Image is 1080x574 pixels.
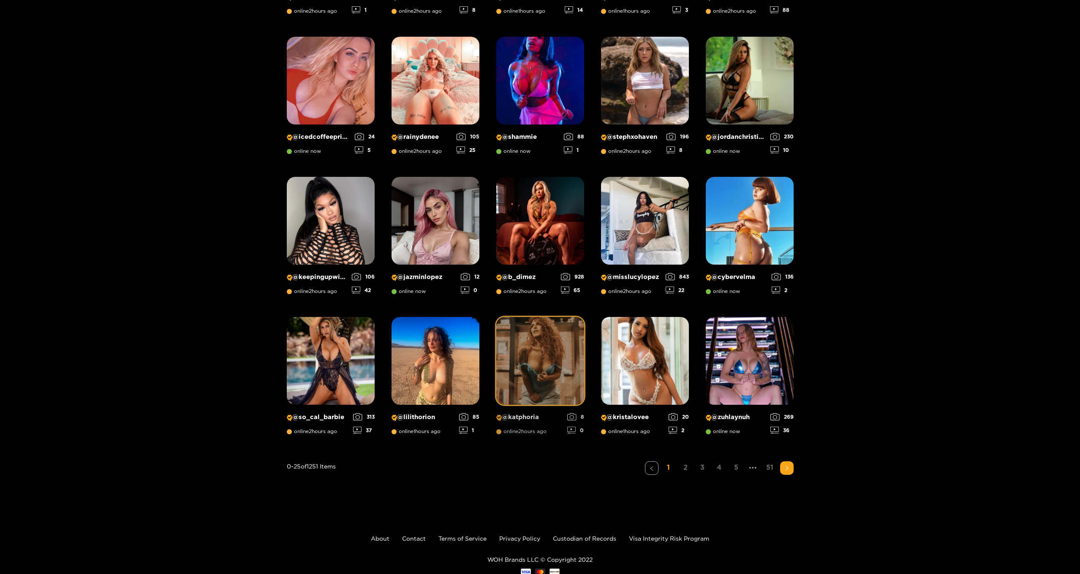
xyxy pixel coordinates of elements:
[696,461,709,474] a: 3
[706,317,794,440] a: Creator Profile Image: zuhlaynuh@zuhlaynuhonline now26936
[706,148,740,154] span: online now
[666,287,689,294] div: 22
[392,37,479,160] a: Creator Profile Image: rainydenee@rainydeneeonline2hours ago10525
[496,177,584,265] img: Creator Profile Image: b_dimez
[601,133,662,141] p: @ stephxohaven
[392,413,455,421] p: @ lilithorion
[392,8,442,14] span: online 2 hours ago
[601,177,689,265] img: Creator Profile Image: misslucylopez
[679,461,692,474] a: 2
[438,535,487,542] a: Terms of Service
[461,287,479,294] div: 0
[287,317,375,440] a: Creator Profile Image: so_cal_barbie@so_cal_barbieonline2hours ago31337
[287,177,375,300] a: Creator Profile Image: keepingupwithmo@keepingupwithmoonline2hours ago10642
[496,37,584,160] a: Creator Profile Image: shammie@shammieonline now881
[287,428,337,434] span: online 2 hours ago
[706,273,767,281] p: @ cybervelma
[645,461,658,475] button: left
[706,133,766,141] p: @ jordanchristine_15
[669,413,689,420] div: 20
[567,427,584,434] div: 0
[713,461,726,474] a: 4
[496,133,560,141] p: @ shammie
[770,6,794,14] div: 88
[496,317,584,440] a: Creator Profile Image: katphoria@katphoriaonline2hours ago80
[499,535,540,542] a: Privacy Policy
[784,466,789,471] span: right
[352,287,375,294] div: 42
[601,177,689,300] a: Creator Profile Image: misslucylopez@misslucylopezonline2hours ago84322
[459,427,479,434] div: 1
[567,413,584,420] div: 8
[561,273,584,280] div: 928
[496,8,545,14] span: online 1 hours ago
[729,461,743,474] a: 5
[457,146,479,154] div: 25
[496,428,547,434] span: online 2 hours ago
[392,288,426,294] span: online now
[355,146,375,154] div: 5
[392,317,479,440] a: Creator Profile Image: lilithorion@lilithoriononline1hours ago851
[629,535,709,542] a: Visa Integrity Risk Program
[706,177,794,300] a: Creator Profile Image: cybervelma@cybervelmaonline now1362
[666,273,689,280] div: 843
[645,461,658,475] li: Previous Page
[371,535,389,542] a: About
[564,133,584,140] div: 88
[601,428,650,434] span: online 1 hours ago
[770,413,794,420] div: 269
[565,6,584,14] div: 14
[561,287,584,294] div: 65
[287,133,351,141] p: @ icedcoffeeprincess
[672,6,689,14] div: 3
[496,413,563,421] p: @ katphoria
[392,177,479,265] img: Creator Profile Image: jazminlopez
[392,317,479,405] img: Creator Profile Image: lilithorion
[496,37,584,125] img: Creator Profile Image: shammie
[763,461,777,474] a: 51
[601,37,689,160] a: Creator Profile Image: stephxohaven@stephxohavenonline2hours ago1968
[770,427,794,434] div: 36
[392,273,457,281] p: @ jazminlopez
[713,461,726,475] li: 4
[601,8,650,14] span: online 1 hours ago
[649,466,654,471] span: left
[287,177,375,265] img: Creator Profile Image: keepingupwithmo
[392,428,441,434] span: online 1 hours ago
[780,461,794,475] button: right
[601,413,664,421] p: @ kristalovee
[496,148,530,154] span: online now
[460,6,479,14] div: 8
[772,287,794,294] div: 2
[353,427,375,434] div: 37
[392,37,479,125] img: Creator Profile Image: rainydenee
[355,133,375,140] div: 24
[706,37,794,160] a: Creator Profile Image: jordanchristine_15@jordanchristine_15online now23010
[496,288,547,294] span: online 2 hours ago
[287,461,336,509] div: 0 - 25 of 1251 items
[601,148,651,154] span: online 2 hours ago
[352,273,375,280] div: 106
[696,461,709,475] li: 3
[601,288,651,294] span: online 2 hours ago
[287,273,348,281] p: @ keepingupwithmo
[496,177,584,300] a: Creator Profile Image: b_dimez@b_dimezonline2hours ago92865
[601,317,689,405] img: Creator Profile Image: kristalovee
[601,273,661,281] p: @ misslucylopez
[601,37,689,125] img: Creator Profile Image: stephxohaven
[706,37,794,125] img: Creator Profile Image: jordanchristine_15
[763,461,777,475] li: 51
[706,317,794,405] img: Creator Profile Image: zuhlaynuh
[679,461,692,475] li: 2
[459,413,479,420] div: 85
[669,427,689,434] div: 2
[353,413,375,420] div: 313
[770,146,794,154] div: 10
[287,8,337,14] span: online 2 hours ago
[780,461,794,475] li: Next Page
[662,461,675,475] li: 1
[496,317,584,405] img: Creator Profile Image: katphoria
[402,535,426,542] a: Contact
[770,133,794,140] div: 230
[746,461,760,475] span: •••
